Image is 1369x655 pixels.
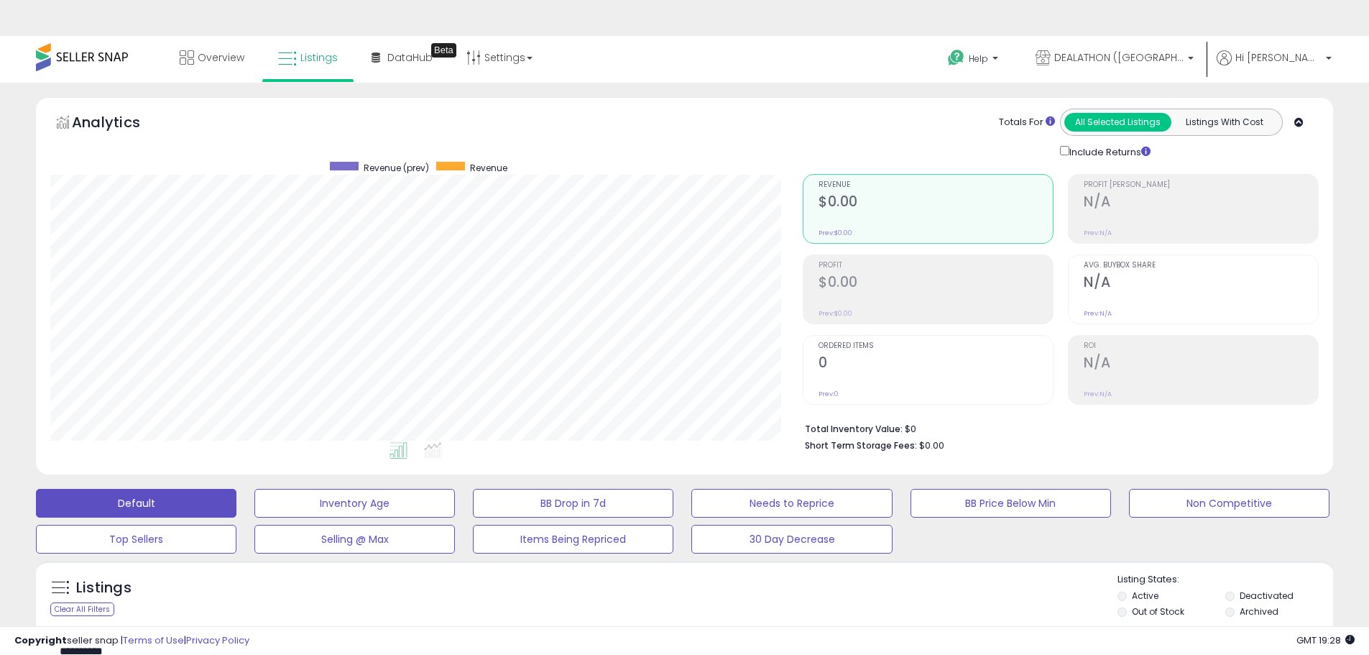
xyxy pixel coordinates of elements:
span: Revenue (prev) [364,162,429,174]
small: Prev: $0.00 [819,229,852,237]
span: Help [969,52,988,65]
div: seller snap | | [14,634,249,648]
a: DataHub [361,36,443,79]
a: DEALATHON ([GEOGRAPHIC_DATA]) [1025,36,1204,83]
span: Overview [198,50,244,65]
button: Needs to Reprice [691,489,892,518]
h2: N/A [1084,354,1318,374]
button: BB Price Below Min [911,489,1111,518]
span: Listings [300,50,338,65]
span: 2025-09-15 19:28 GMT [1296,633,1355,647]
span: DEALATHON ([GEOGRAPHIC_DATA]) [1054,50,1184,65]
small: Prev: 0 [819,390,839,398]
div: Tooltip anchor [431,43,456,58]
button: Inventory Age [254,489,455,518]
small: Prev: $0.00 [819,309,852,318]
button: Top Sellers [36,525,236,554]
button: Non Competitive [1129,489,1329,518]
span: $0.00 [919,439,944,452]
button: All Selected Listings [1064,113,1171,132]
span: Revenue [819,181,1053,189]
h5: Listings [76,578,132,598]
a: Overview [169,36,255,79]
button: Selling @ Max [254,525,455,554]
span: Ordered Items [819,342,1053,350]
button: BB Drop in 7d [473,489,673,518]
a: Settings [456,36,543,79]
h5: Analytics [72,112,168,136]
span: Revenue [470,162,507,174]
button: Default [36,489,236,518]
div: Clear All Filters [50,603,114,616]
span: Avg. Buybox Share [1084,262,1318,270]
h2: $0.00 [819,274,1053,293]
div: Totals For [999,116,1055,129]
h2: N/A [1084,274,1318,293]
label: Active [1132,590,1158,602]
strong: Copyright [14,633,67,647]
b: Short Term Storage Fees: [805,439,917,452]
label: Deactivated [1240,590,1294,602]
li: $0 [805,419,1308,436]
small: Prev: N/A [1084,390,1112,398]
button: 30 Day Decrease [691,525,892,554]
span: ROI [1084,342,1318,350]
a: Help [936,38,1013,83]
h2: 0 [819,354,1053,374]
small: Prev: N/A [1084,229,1112,237]
button: Listings With Cost [1171,113,1278,132]
span: Hi [PERSON_NAME] [1235,50,1322,65]
span: Profit [819,262,1053,270]
label: Archived [1240,605,1278,618]
h2: $0.00 [819,193,1053,213]
p: Listing States: [1117,573,1333,587]
button: Items Being Repriced [473,525,673,554]
label: Out of Stock [1132,605,1184,618]
a: Privacy Policy [186,633,249,647]
h2: N/A [1084,193,1318,213]
span: Profit [PERSON_NAME] [1084,181,1318,189]
a: Hi [PERSON_NAME] [1217,50,1332,83]
span: DataHub [387,50,433,65]
div: Include Returns [1049,143,1168,160]
i: Get Help [947,49,965,67]
small: Prev: N/A [1084,309,1112,318]
a: Listings [267,36,349,79]
b: Total Inventory Value: [805,423,903,435]
a: Terms of Use [123,633,184,647]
